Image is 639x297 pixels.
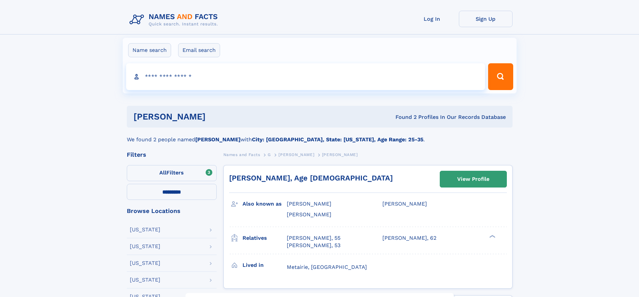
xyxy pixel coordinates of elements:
img: Logo Names and Facts [127,11,223,29]
a: Sign Up [459,11,513,27]
a: Log In [405,11,459,27]
a: [PERSON_NAME], 55 [287,234,340,242]
span: [PERSON_NAME] [322,152,358,157]
div: Browse Locations [127,208,217,214]
a: [PERSON_NAME], Age [DEMOGRAPHIC_DATA] [229,174,393,182]
h3: Relatives [243,232,287,244]
div: [US_STATE] [130,277,160,283]
div: Filters [127,152,217,158]
a: [PERSON_NAME], 62 [382,234,436,242]
a: Names and Facts [223,150,260,159]
span: [PERSON_NAME] [287,201,331,207]
a: View Profile [440,171,507,187]
label: Name search [128,43,171,57]
div: View Profile [457,171,489,187]
h1: [PERSON_NAME] [134,113,301,121]
a: [PERSON_NAME], 53 [287,242,340,249]
span: [PERSON_NAME] [287,211,331,218]
a: [PERSON_NAME] [278,150,314,159]
div: ❯ [488,234,496,238]
div: We found 2 people named with . [127,128,513,144]
a: G [268,150,271,159]
span: G [268,152,271,157]
label: Filters [127,165,217,181]
input: search input [126,63,485,90]
label: Email search [178,43,220,57]
b: [PERSON_NAME] [195,136,241,143]
span: Metairie, [GEOGRAPHIC_DATA] [287,264,367,270]
h3: Also known as [243,198,287,210]
div: [US_STATE] [130,261,160,266]
div: Found 2 Profiles In Our Records Database [301,114,506,121]
div: [US_STATE] [130,227,160,232]
div: [US_STATE] [130,244,160,249]
b: City: [GEOGRAPHIC_DATA], State: [US_STATE], Age Range: 25-35 [252,136,423,143]
span: All [159,169,166,176]
span: [PERSON_NAME] [382,201,427,207]
span: [PERSON_NAME] [278,152,314,157]
h3: Lived in [243,259,287,271]
button: Search Button [488,63,513,90]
